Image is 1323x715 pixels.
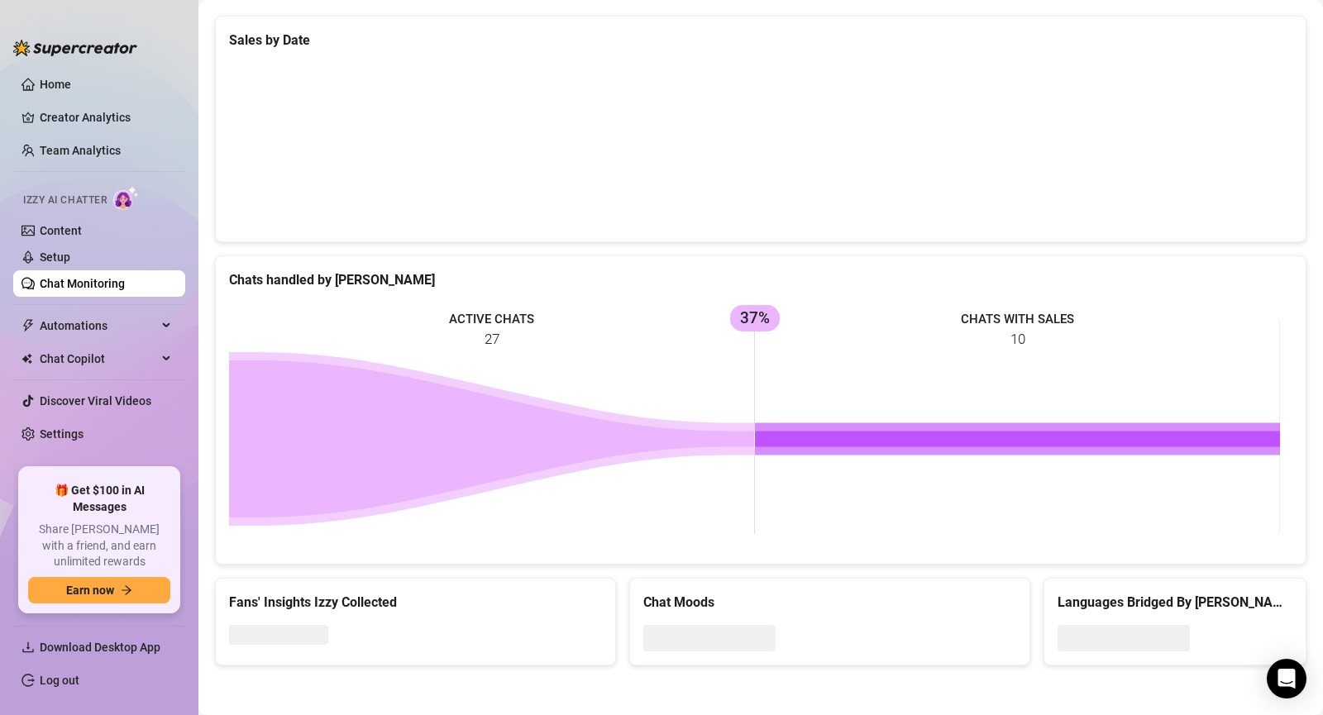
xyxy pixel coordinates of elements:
[40,346,157,372] span: Chat Copilot
[121,584,132,596] span: arrow-right
[40,427,84,441] a: Settings
[229,592,602,613] div: Fans' Insights Izzy Collected
[21,641,35,654] span: download
[28,522,170,570] span: Share [PERSON_NAME] with a friend, and earn unlimited rewards
[643,592,1016,613] div: Chat Moods
[23,193,107,208] span: Izzy AI Chatter
[40,78,71,91] a: Home
[1267,659,1306,698] div: Open Intercom Messenger
[40,277,125,290] a: Chat Monitoring
[40,674,79,687] a: Log out
[40,312,157,339] span: Automations
[21,353,32,365] img: Chat Copilot
[40,394,151,408] a: Discover Viral Videos
[40,641,160,654] span: Download Desktop App
[113,186,139,210] img: AI Chatter
[28,577,170,603] button: Earn nowarrow-right
[21,319,35,332] span: thunderbolt
[229,30,1292,50] div: Sales by Date
[40,104,172,131] a: Creator Analytics
[66,584,114,597] span: Earn now
[40,224,82,237] a: Content
[40,250,70,264] a: Setup
[13,40,137,56] img: logo-BBDzfeDw.svg
[28,483,170,515] span: 🎁 Get $100 in AI Messages
[40,144,121,157] a: Team Analytics
[1058,592,1292,613] div: Languages Bridged By [PERSON_NAME]
[229,269,1292,290] div: Chats handled by [PERSON_NAME]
